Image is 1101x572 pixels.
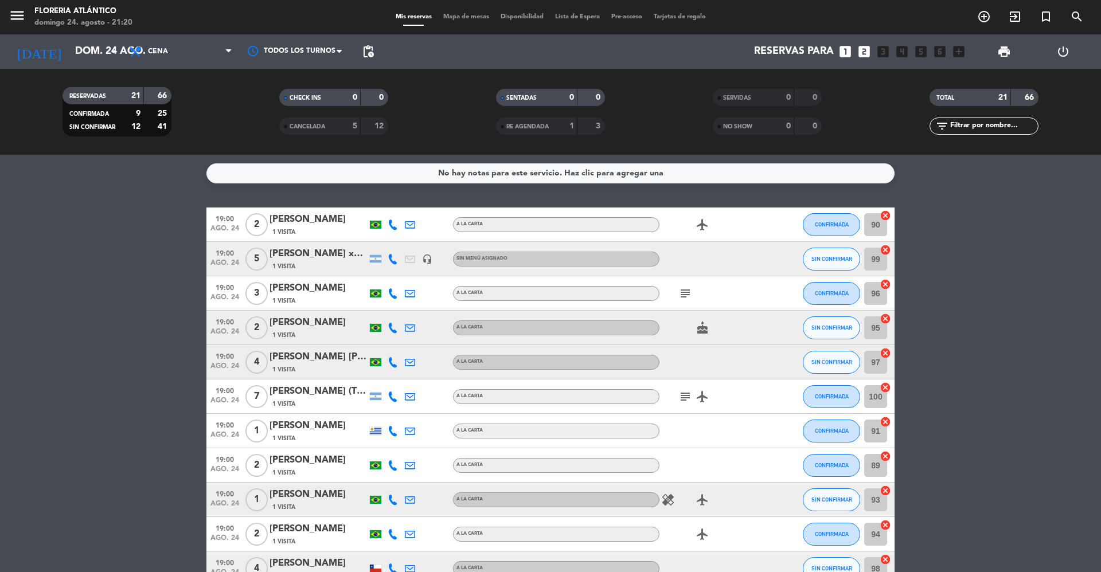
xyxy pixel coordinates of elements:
[1025,93,1036,101] strong: 66
[596,122,603,130] strong: 3
[34,17,132,29] div: domingo 24. agosto - 21:20
[456,394,483,398] span: A LA CARTA
[1033,34,1092,69] div: LOG OUT
[495,14,549,20] span: Disponibilidad
[815,221,849,228] span: CONFIRMADA
[210,225,239,238] span: ago. 24
[813,122,819,130] strong: 0
[422,254,432,264] i: headset_mic
[456,428,483,433] span: A LA CARTA
[210,418,239,431] span: 19:00
[136,109,140,117] strong: 9
[158,92,169,100] strong: 66
[245,523,268,546] span: 2
[210,246,239,259] span: 19:00
[270,487,367,502] div: [PERSON_NAME]
[210,259,239,272] span: ago. 24
[270,212,367,227] div: [PERSON_NAME]
[272,434,295,443] span: 1 Visita
[696,527,709,541] i: airplanemode_active
[895,44,909,59] i: looks_4
[210,452,239,465] span: 19:00
[272,537,295,546] span: 1 Visita
[811,565,852,571] span: SIN CONFIRMAR
[880,279,891,290] i: cancel
[880,416,891,428] i: cancel
[456,463,483,467] span: A LA CARTA
[815,290,849,296] span: CONFIRMADA
[245,248,268,271] span: 5
[9,7,26,24] i: menu
[803,385,860,408] button: CONFIRMADA
[456,256,507,261] span: Sin menú asignado
[803,420,860,442] button: CONFIRMADA
[813,93,819,101] strong: 0
[272,365,295,374] span: 1 Visita
[270,315,367,330] div: [PERSON_NAME]
[456,325,483,330] span: A LA CARTA
[838,44,853,59] i: looks_one
[270,350,367,365] div: [PERSON_NAME] [PERSON_NAME]
[1056,45,1070,58] i: power_settings_new
[131,92,140,100] strong: 21
[456,497,483,502] span: A LA CARTA
[569,93,574,101] strong: 0
[69,93,106,99] span: RESERVADAS
[245,420,268,442] span: 1
[803,316,860,339] button: SIN CONFIRMAR
[876,44,891,59] i: looks_3
[936,95,954,101] span: TOTAL
[723,124,752,130] span: NO SHOW
[210,465,239,479] span: ago. 24
[786,93,791,101] strong: 0
[210,521,239,534] span: 19:00
[245,316,268,339] span: 2
[210,431,239,444] span: ago. 24
[210,293,239,307] span: ago. 24
[69,124,115,130] span: SIN CONFIRMAR
[245,213,268,236] span: 2
[272,503,295,512] span: 1 Visita
[272,468,295,477] span: 1 Visita
[272,399,295,409] span: 1 Visita
[210,211,239,225] span: 19:00
[158,109,169,117] strong: 25
[803,213,860,236] button: CONFIRMADA
[803,523,860,546] button: CONFIRMADA
[210,349,239,362] span: 19:00
[245,282,268,305] span: 3
[935,119,949,133] i: filter_list
[815,393,849,399] span: CONFIRMADA
[272,262,295,271] span: 1 Visita
[245,385,268,408] span: 7
[880,382,891,393] i: cancel
[596,93,603,101] strong: 0
[880,519,891,531] i: cancel
[880,485,891,496] i: cancel
[290,95,321,101] span: CHECK INS
[815,462,849,468] span: CONFIRMADA
[506,95,537,101] span: SENTADAS
[438,14,495,20] span: Mapa de mesas
[569,122,574,130] strong: 1
[977,10,991,23] i: add_circle_outline
[803,248,860,271] button: SIN CONFIRMAR
[811,496,852,503] span: SIN CONFIRMAR
[1008,10,1022,23] i: exit_to_app
[786,122,791,130] strong: 0
[648,14,712,20] span: Tarjetas de regalo
[506,124,549,130] span: RE AGENDADA
[290,124,325,130] span: CANCELADA
[815,531,849,537] span: CONFIRMADA
[270,556,367,571] div: [PERSON_NAME]
[438,167,663,180] div: No hay notas para este servicio. Haz clic para agregar una
[270,418,367,433] div: [PERSON_NAME]
[34,6,132,17] div: Floreria Atlántico
[148,48,168,56] span: Cena
[272,331,295,340] span: 1 Visita
[951,44,966,59] i: add_box
[456,359,483,364] span: A LA CARTA
[811,324,852,331] span: SIN CONFIRMAR
[270,522,367,536] div: [PERSON_NAME]
[353,93,357,101] strong: 0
